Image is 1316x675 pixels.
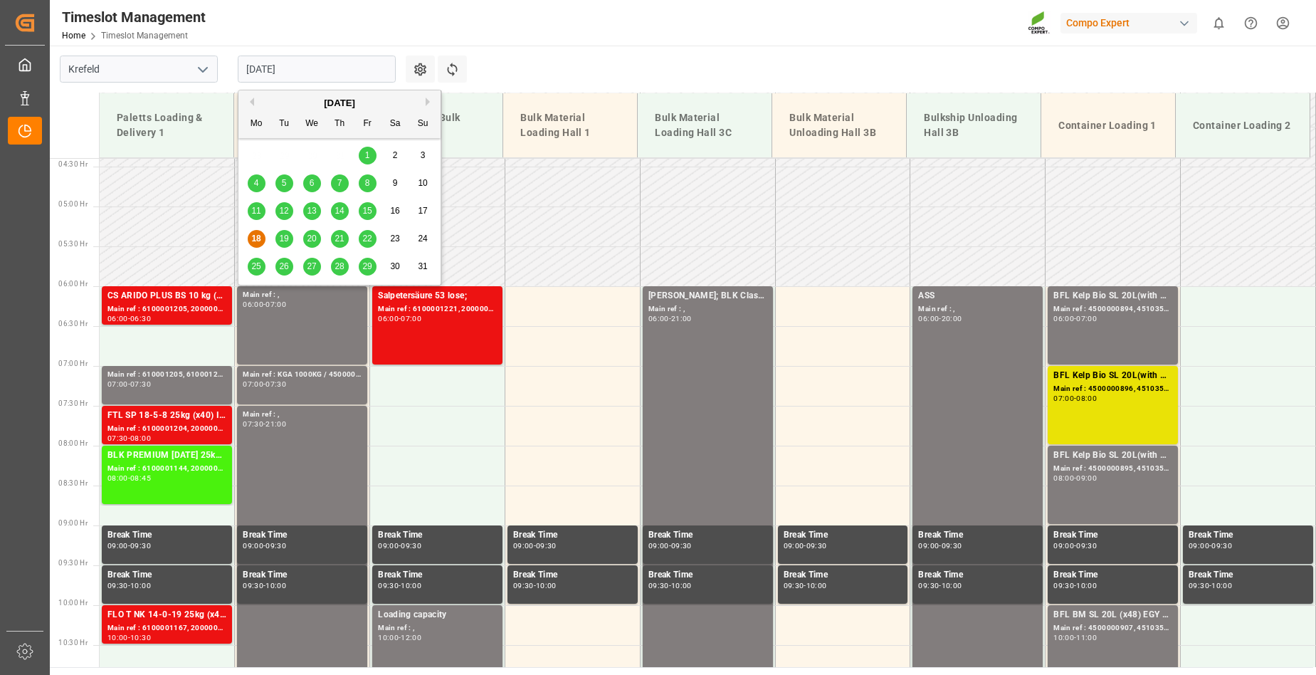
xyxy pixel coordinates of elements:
[265,301,286,308] div: 07:00
[414,230,432,248] div: Choose Sunday, August 24th, 2025
[128,381,130,387] div: -
[107,423,226,435] div: Main ref : 6100001204, 2000001074;
[536,582,557,589] div: 10:00
[251,234,260,244] span: 18
[386,115,404,133] div: Sa
[1074,475,1076,481] div: -
[378,622,497,634] div: Main ref : ,
[307,234,316,244] span: 20
[390,206,399,216] span: 16
[918,303,1037,315] div: Main ref : ,
[107,289,226,303] div: CS ARIDO PLUS BS 10 kg (x40) FR, DACH;
[107,463,226,475] div: Main ref : 6100001144, 2000001026;
[362,206,372,216] span: 15
[378,543,399,549] div: 09:00
[1053,303,1172,315] div: Main ref : 4500000894, 4510356225;
[804,543,806,549] div: -
[418,206,427,216] span: 17
[248,115,265,133] div: Mo
[58,240,88,248] span: 05:30 Hr
[414,258,432,276] div: Choose Sunday, August 31st, 2025
[378,289,497,303] div: Salpetersäure 53 lose;
[784,528,902,543] div: Break Time
[401,543,421,549] div: 09:30
[275,115,293,133] div: Tu
[386,230,404,248] div: Choose Saturday, August 23rd, 2025
[1189,543,1209,549] div: 09:00
[513,582,534,589] div: 09:30
[804,582,806,589] div: -
[418,178,427,188] span: 10
[263,421,265,427] div: -
[362,261,372,271] span: 29
[243,301,263,308] div: 06:00
[107,409,226,423] div: FTL SP 18-5-8 25kg (x40) INT;FLO T PERM [DATE] 25kg (x40) INT;
[784,568,902,582] div: Break Time
[414,174,432,192] div: Choose Sunday, August 10th, 2025
[107,449,226,463] div: BLK PREMIUM [DATE] 25kg(x40)D,EN,PL,FNL;NTC PREMIUM [DATE] 25kg (x40) D,EN,PL;FLO T PERM [DATE] 2...
[265,582,286,589] div: 10:00
[337,178,342,188] span: 7
[107,608,226,622] div: FLO T NK 14-0-19 25kg (x40) INT;
[1053,112,1164,139] div: Container Loading 1
[58,320,88,328] span: 06:30 Hr
[263,301,265,308] div: -
[1053,582,1074,589] div: 09:30
[918,315,939,322] div: 06:00
[335,234,344,244] span: 21
[246,98,254,106] button: Previous Month
[128,475,130,481] div: -
[331,115,349,133] div: Th
[243,568,362,582] div: Break Time
[303,202,321,220] div: Choose Wednesday, August 13th, 2025
[671,315,692,322] div: 21:00
[331,202,349,220] div: Choose Thursday, August 14th, 2025
[534,543,536,549] div: -
[331,258,349,276] div: Choose Thursday, August 28th, 2025
[128,543,130,549] div: -
[1053,634,1074,641] div: 10:00
[648,528,767,543] div: Break Time
[536,543,557,549] div: 09:30
[58,360,88,367] span: 07:00 Hr
[513,543,534,549] div: 09:00
[669,315,671,322] div: -
[359,258,377,276] div: Choose Friday, August 29th, 2025
[58,639,88,647] span: 10:30 Hr
[1209,543,1211,549] div: -
[331,230,349,248] div: Choose Thursday, August 21st, 2025
[238,96,441,110] div: [DATE]
[254,178,259,188] span: 4
[303,115,321,133] div: We
[414,202,432,220] div: Choose Sunday, August 17th, 2025
[648,543,669,549] div: 09:00
[939,315,941,322] div: -
[1053,475,1074,481] div: 08:00
[130,315,151,322] div: 06:30
[1076,395,1097,402] div: 08:00
[669,543,671,549] div: -
[1053,543,1074,549] div: 09:00
[378,608,497,622] div: Loading capacity
[279,206,288,216] span: 12
[307,206,316,216] span: 13
[1189,582,1209,589] div: 09:30
[111,105,222,146] div: Paletts Loading & Delivery 1
[1187,112,1298,139] div: Container Loading 2
[1189,528,1307,543] div: Break Time
[130,381,151,387] div: 07:30
[378,528,497,543] div: Break Time
[918,543,939,549] div: 09:00
[671,543,692,549] div: 09:30
[515,105,626,146] div: Bulk Material Loading Hall 1
[648,303,767,315] div: Main ref : ,
[130,475,151,481] div: 08:45
[107,381,128,387] div: 07:00
[263,543,265,549] div: -
[107,568,226,582] div: Break Time
[401,315,421,322] div: 07:00
[421,150,426,160] span: 3
[359,147,377,164] div: Choose Friday, August 1st, 2025
[513,528,632,543] div: Break Time
[1076,315,1097,322] div: 07:00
